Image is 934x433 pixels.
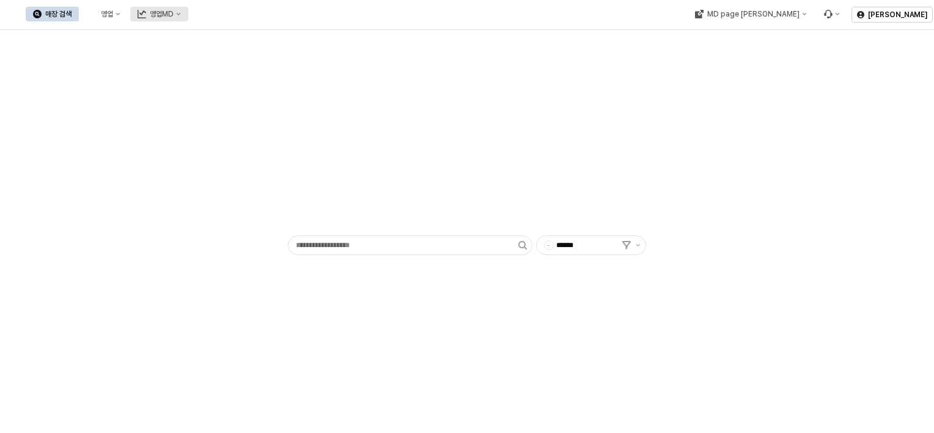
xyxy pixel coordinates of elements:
[45,10,72,18] div: 매장 검색
[687,7,814,21] div: MD page 이동
[101,10,113,18] div: 영업
[545,241,553,250] span: -
[868,10,927,20] p: [PERSON_NAME]
[687,7,814,21] button: MD page [PERSON_NAME]
[851,7,933,23] button: [PERSON_NAME]
[26,7,79,21] button: 매장 검색
[81,7,128,21] button: 영업
[150,10,174,18] div: 영업MD
[816,7,847,21] div: 메뉴 항목 6
[707,10,799,18] div: MD page [PERSON_NAME]
[130,7,188,21] button: 영업MD
[631,236,645,254] button: 제안 사항 표시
